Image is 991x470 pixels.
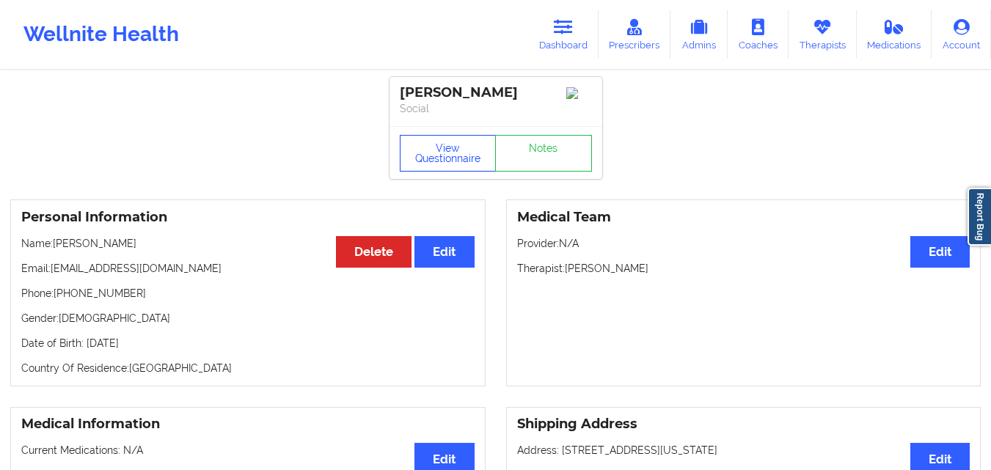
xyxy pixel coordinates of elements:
[599,10,671,59] a: Prescribers
[21,209,475,226] h3: Personal Information
[517,209,970,226] h3: Medical Team
[517,416,970,433] h3: Shipping Address
[932,10,991,59] a: Account
[789,10,857,59] a: Therapists
[528,10,599,59] a: Dashboard
[21,336,475,350] p: Date of Birth: [DATE]
[517,236,970,251] p: Provider: N/A
[21,443,475,458] p: Current Medications: N/A
[400,84,592,101] div: [PERSON_NAME]
[21,311,475,326] p: Gender: [DEMOGRAPHIC_DATA]
[857,10,932,59] a: Medications
[336,236,412,268] button: Delete
[21,236,475,251] p: Name: [PERSON_NAME]
[21,261,475,276] p: Email: [EMAIL_ADDRESS][DOMAIN_NAME]
[21,286,475,301] p: Phone: [PHONE_NUMBER]
[400,135,497,172] button: View Questionnaire
[728,10,789,59] a: Coaches
[517,443,970,458] p: Address: [STREET_ADDRESS][US_STATE]
[566,87,592,99] img: Image%2Fplaceholer-image.png
[21,416,475,433] h3: Medical Information
[400,101,592,116] p: Social
[910,236,970,268] button: Edit
[517,261,970,276] p: Therapist: [PERSON_NAME]
[414,236,474,268] button: Edit
[21,361,475,375] p: Country Of Residence: [GEOGRAPHIC_DATA]
[968,188,991,246] a: Report Bug
[495,135,592,172] a: Notes
[670,10,728,59] a: Admins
